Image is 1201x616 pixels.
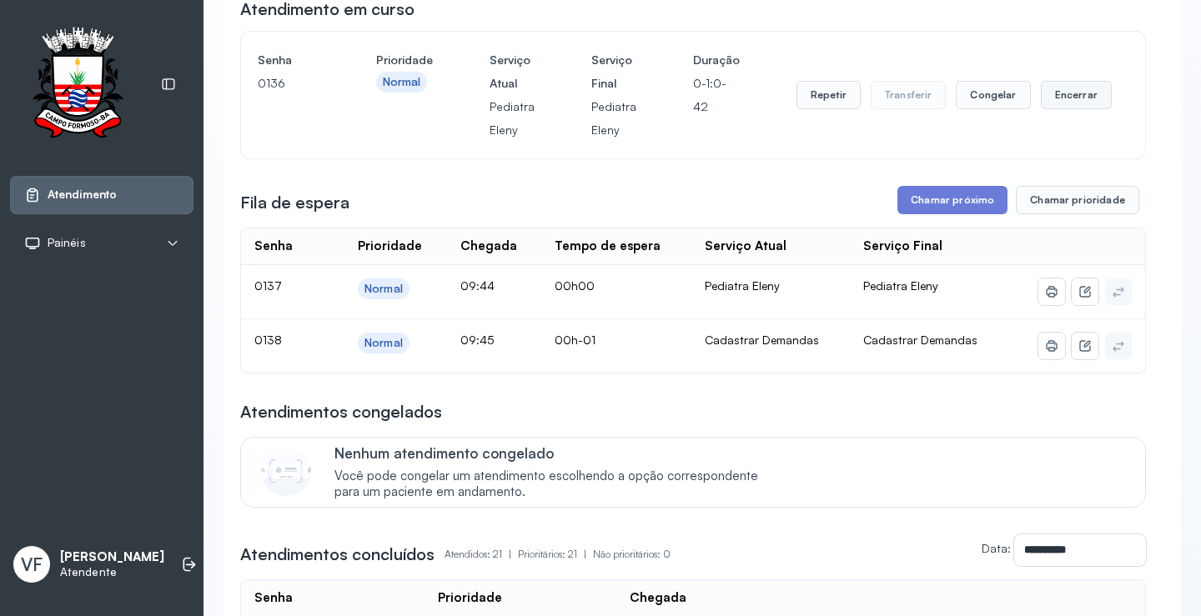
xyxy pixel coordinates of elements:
[1016,186,1139,214] button: Chamar prioridade
[358,238,422,254] div: Prioridade
[693,72,740,118] p: 0-1:0-42
[254,278,282,293] span: 0137
[490,95,535,142] p: Pediatra Eleny
[956,81,1030,109] button: Congelar
[871,81,947,109] button: Transferir
[261,446,311,496] img: Imagem de CalloutCard
[584,548,586,560] span: |
[693,48,740,72] h4: Duração
[240,543,435,566] h3: Atendimentos concluídos
[60,565,164,579] p: Atendente
[445,543,518,566] p: Atendidos: 21
[240,191,349,214] h3: Fila de espera
[438,590,502,606] div: Prioridade
[705,238,786,254] div: Serviço Atual
[48,188,117,202] span: Atendimento
[982,541,1011,555] label: Data:
[593,543,671,566] p: Não prioritários: 0
[18,27,138,143] img: Logotipo do estabelecimento
[254,590,293,606] div: Senha
[591,95,636,142] p: Pediatra Eleny
[24,187,179,203] a: Atendimento
[258,48,319,72] h4: Senha
[460,333,494,347] span: 09:45
[630,590,686,606] div: Chegada
[591,48,636,95] h4: Serviço Final
[364,282,403,296] div: Normal
[334,444,776,462] p: Nenhum atendimento congelado
[705,333,837,348] div: Cadastrar Demandas
[240,400,442,423] h3: Atendimentos congelados
[555,238,661,254] div: Tempo de espera
[509,548,511,560] span: |
[48,236,86,250] span: Painéis
[376,48,433,72] h4: Prioridade
[460,238,517,254] div: Chegada
[460,278,495,293] span: 09:44
[863,238,942,254] div: Serviço Final
[254,238,293,254] div: Senha
[383,75,421,89] div: Normal
[518,543,593,566] p: Prioritários: 21
[1041,81,1112,109] button: Encerrar
[555,278,595,293] span: 00h00
[555,333,595,347] span: 00h-01
[863,333,977,347] span: Cadastrar Demandas
[334,468,776,500] span: Você pode congelar um atendimento escolhendo a opção correspondente para um paciente em andamento.
[60,549,164,565] p: [PERSON_NAME]
[254,333,282,347] span: 0138
[863,278,938,293] span: Pediatra Eleny
[490,48,535,95] h4: Serviço Atual
[364,336,403,350] div: Normal
[705,278,837,293] div: Pediatra Eleny
[796,81,861,109] button: Repetir
[897,186,1008,214] button: Chamar próximo
[258,72,319,95] p: 0136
